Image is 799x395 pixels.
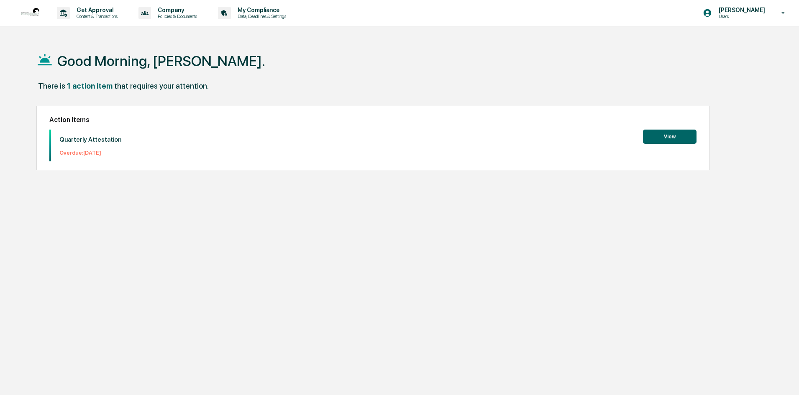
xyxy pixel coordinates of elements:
p: My Compliance [231,7,290,13]
p: Quarterly Attestation [59,136,121,143]
div: that requires your attention. [114,82,209,90]
p: Get Approval [70,7,122,13]
div: There is [38,82,65,90]
div: 1 action item [67,82,113,90]
h2: Action Items [49,116,697,124]
p: Overdue: [DATE] [59,150,121,156]
img: logo [20,3,40,23]
button: View [643,130,697,144]
p: Policies & Documents [151,13,201,19]
p: Company [151,7,201,13]
p: Users [712,13,769,19]
h1: Good Morning, [PERSON_NAME]. [57,53,265,69]
p: Content & Transactions [70,13,122,19]
a: View [643,132,697,140]
p: [PERSON_NAME] [712,7,769,13]
p: Data, Deadlines & Settings [231,13,290,19]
